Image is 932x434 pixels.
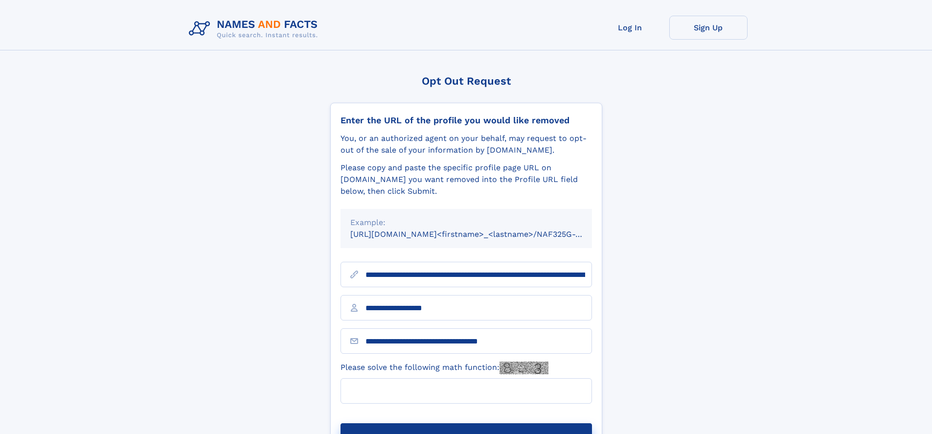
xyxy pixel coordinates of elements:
[350,217,582,228] div: Example:
[185,16,326,42] img: Logo Names and Facts
[350,229,611,239] small: [URL][DOMAIN_NAME]<firstname>_<lastname>/NAF325G-xxxxxxxx
[341,133,592,156] div: You, or an authorized agent on your behalf, may request to opt-out of the sale of your informatio...
[341,115,592,126] div: Enter the URL of the profile you would like removed
[330,75,602,87] div: Opt Out Request
[591,16,669,40] a: Log In
[669,16,748,40] a: Sign Up
[341,362,548,374] label: Please solve the following math function:
[341,162,592,197] div: Please copy and paste the specific profile page URL on [DOMAIN_NAME] you want removed into the Pr...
